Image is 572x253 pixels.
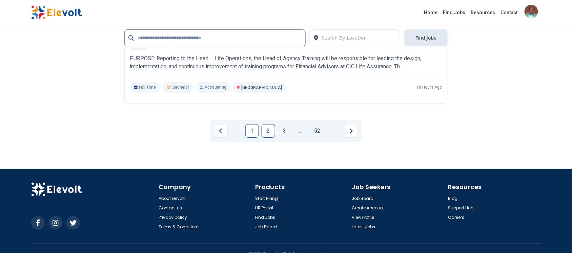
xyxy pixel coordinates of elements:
a: Job Board [352,196,373,201]
h4: Company [159,182,251,192]
a: Next page [344,124,358,138]
a: Blog [448,196,458,201]
a: Privacy policy [159,215,187,220]
a: Contact us [159,205,182,211]
a: Page 3 [278,124,291,138]
img: Elevolt [31,182,82,197]
p: Full Time [130,82,160,93]
h4: Products [255,182,348,192]
img: Elevolt [31,5,82,20]
a: Terms & Conditions [159,224,200,230]
p: PURPOSE: Reporting to the Head – Life Operations, the Head of Agency Training will be responsible... [130,54,442,71]
ul: Pagination [214,124,358,138]
iframe: Chat Widget [538,221,572,253]
a: Find Jobs [441,7,468,18]
a: Previous page [214,124,228,138]
a: Job Board [255,224,277,230]
a: Latest Jobs [352,224,375,230]
a: Resources [468,7,498,18]
p: Accounting [196,82,230,93]
a: Page 2 [262,124,275,138]
p: 10 hours ago [416,85,442,90]
a: Create Account [352,205,384,211]
h4: Resources [448,182,541,192]
span: Bachelor [172,85,189,90]
a: Careers [448,215,465,220]
span: [GEOGRAPHIC_DATA] [241,85,282,90]
h4: Job Seekers [352,182,444,192]
a: About Elevolt [159,196,185,201]
a: Contact [498,7,520,18]
button: Find Jobs [404,29,448,46]
a: Jump forward [294,124,308,138]
a: Start Hiring [255,196,278,201]
a: Home [422,7,441,18]
a: Page 52 [310,124,324,138]
a: CIC groupHead Of Agency TrainingCIC groupPURPOSE: Reporting to the Head – Life Operations, the He... [130,33,442,93]
img: Peter Muthali Munyoki [525,5,538,18]
a: Find Jobs [255,215,275,220]
a: HR Portal [255,205,273,211]
a: Page 1 is your current page [245,124,259,138]
a: Support Hub [448,205,474,211]
a: View Profile [352,215,374,220]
